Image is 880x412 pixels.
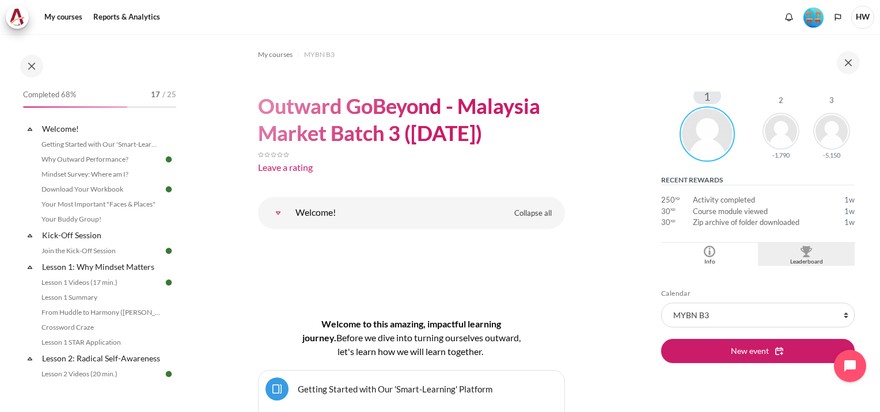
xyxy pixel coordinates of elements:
[772,152,790,158] div: -1,790
[835,194,855,206] td: Friday, 3 October 2025, 10:45 AM
[670,219,676,222] span: xp
[298,383,492,394] a: Getting Started with Our 'Smart-Learning' Platform
[661,176,855,185] h5: Recent rewards
[151,89,160,101] span: 17
[758,243,855,266] a: Leaderboard
[38,152,164,166] a: Why Outward Performance?
[40,6,86,29] a: My courses
[813,113,850,150] img: Santhi A/P Karupiah
[304,48,335,62] a: MYBN B3
[38,167,164,181] a: Mindset Survey: Where am I?
[164,154,174,165] img: Done
[693,88,721,104] div: 1
[164,246,174,256] img: Done
[267,201,290,224] a: Welcome!
[803,6,824,28] div: Level #4
[803,7,824,28] img: Level #4
[40,259,164,274] a: Lesson 1: Why Mindset Matters
[761,257,852,266] div: Leaderboard
[693,206,835,218] td: Course module viewed
[661,243,758,266] a: Info
[40,227,164,243] a: Kick-Off Session
[661,217,670,228] span: 30
[9,9,25,26] img: Architeck
[38,291,164,304] a: Lesson 1 Summary
[38,306,164,319] a: From Huddle to Harmony ([PERSON_NAME]'s Story)
[506,204,560,223] a: Collapse all
[780,9,798,26] div: Show notification window with no new notifications
[829,97,834,104] div: 3
[23,89,76,101] span: Completed 68%
[38,367,164,381] a: Lesson 2 Videos (20 min.)
[336,332,342,343] span: B
[38,244,164,258] a: Join the Kick-Off Session
[661,206,670,218] span: 30
[851,6,874,29] span: HW
[823,152,840,158] div: -5,150
[258,162,313,173] a: Leave a rating
[680,106,735,162] img: Hew Chui Wong
[693,194,835,206] td: Activity completed
[779,97,783,104] div: 2
[38,182,164,196] a: Download Your Workbook
[24,123,36,135] span: Collapse
[164,184,174,194] img: Done
[164,277,174,288] img: Done
[89,6,164,29] a: Reports & Analytics
[38,212,164,226] a: Your Buddy Group!
[304,49,335,60] span: MYBN B3
[664,257,755,266] div: Info
[661,194,675,206] span: 250
[835,206,855,218] td: Friday, 3 October 2025, 10:36 AM
[670,208,676,211] span: xp
[40,121,164,136] a: Welcome!
[337,332,521,357] span: efore we dive into turning ourselves outward, let's learn how we will learn together.
[162,89,176,101] span: / 25
[835,217,855,228] td: Friday, 3 October 2025, 10:36 AM
[23,106,127,108] div: 68%
[799,6,828,28] a: Level #4
[731,345,769,357] span: New event
[675,197,680,200] span: xp
[763,113,799,150] img: Se Hong Chew
[851,6,874,29] a: User menu
[258,49,293,60] span: My courses
[24,261,36,273] span: Collapse
[661,339,855,363] button: New event
[24,230,36,241] span: Collapse
[38,335,164,349] a: Lesson 1 STAR Application
[693,217,835,228] td: Zip archive of folder downloaded
[38,197,164,211] a: Your Most Important "Faces & Places"
[38,276,164,289] a: Lesson 1 Videos (17 min.)
[258,48,293,62] a: My courses
[38,321,164,334] a: Crossword Craze
[24,353,36,364] span: Collapse
[164,369,174,379] img: Done
[258,93,565,147] h1: Outward GoBeyond - Malaysia Market Batch 3 ([DATE])
[258,45,565,64] nav: Navigation bar
[38,138,164,151] a: Getting Started with Our 'Smart-Learning' Platform
[829,9,847,26] button: Languages
[40,350,164,366] a: Lesson 2: Radical Self-Awareness
[6,6,35,29] a: Architeck Architeck
[661,289,855,298] h5: Calendar
[514,208,552,219] span: Collapse all
[295,317,528,358] h4: Welcome to this amazing, impactful learning journey.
